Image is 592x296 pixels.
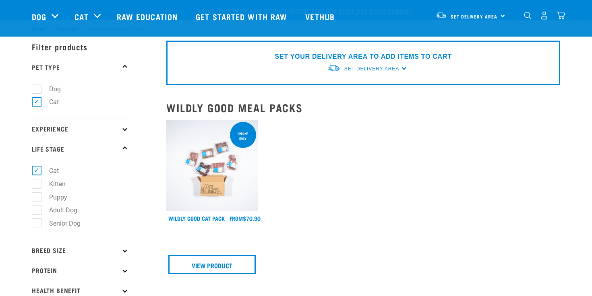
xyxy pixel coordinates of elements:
label: Puppy [36,192,70,202]
img: home-icon@2x.png [557,11,565,20]
p: Life Stage [32,139,128,159]
p: Pet Type [32,57,128,77]
img: Cat 0 2sec [166,120,258,212]
p: Protein [32,260,128,280]
img: home-icon-1@2x.png [524,12,532,19]
label: Adult Dog [36,205,81,215]
label: Senior Dog [36,218,84,228]
label: Cat [36,166,62,176]
div: ONLINE ONLY [230,127,256,144]
h2: Wildly Good Meal Packs [166,101,560,114]
a: Vethub [297,0,345,33]
a: View Product [168,255,256,274]
img: van-moving.png [436,12,447,19]
a: Get started with Raw [188,0,297,33]
p: Breed Size [32,240,128,260]
img: van-moving.png [327,64,340,72]
p: Experience [32,119,128,139]
p: SET YOUR DELIVERY AREA TO ADD ITEMS TO CART [275,52,451,62]
img: user.png [540,11,549,20]
a: Cat [75,10,88,23]
p: Filter products [32,37,128,57]
a: Raw Education [109,0,188,33]
a: Wildly Good Cat Pack [168,217,225,220]
span: Set Delivery Area [451,15,497,18]
a: Dog [32,10,46,23]
label: Cat [36,97,62,107]
span: Set Delivery Area [344,66,399,72]
label: Dog [36,84,64,94]
label: Kitten [36,179,69,189]
div: $70.90 [230,215,261,222]
span: FROM [230,217,243,220]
